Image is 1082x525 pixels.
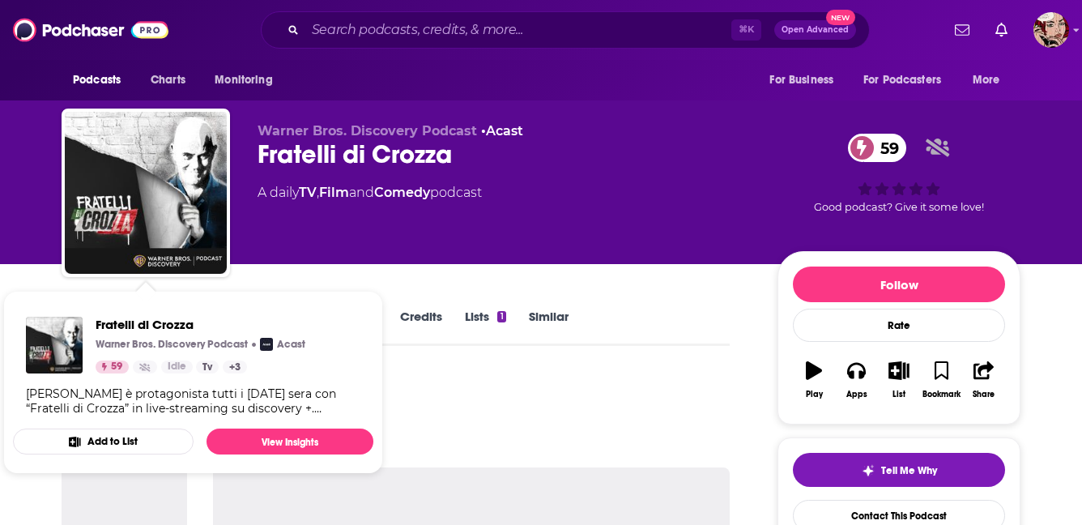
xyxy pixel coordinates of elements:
[349,185,374,200] span: and
[140,65,195,96] a: Charts
[864,134,907,162] span: 59
[774,20,856,40] button: Open AdvancedNew
[922,390,961,399] div: Bookmark
[862,464,875,477] img: tell me why sparkle
[948,16,976,44] a: Show notifications dropdown
[96,317,305,332] a: Fratelli di Crozza
[826,10,855,25] span: New
[973,390,995,399] div: Share
[920,351,962,409] button: Bookmark
[769,69,833,92] span: For Business
[465,309,505,346] a: Lists1
[261,11,870,49] div: Search podcasts, credits, & more...
[62,65,142,96] button: open menu
[196,361,219,373] a: Tv
[13,15,168,45] img: Podchaser - Follow, Share and Rate Podcasts
[892,390,905,399] div: List
[215,69,272,92] span: Monitoring
[223,361,247,373] a: +3
[793,309,1005,342] div: Rate
[481,123,523,139] span: •
[793,351,835,409] button: Play
[806,390,823,399] div: Play
[299,185,317,200] a: TV
[1033,12,1069,48] span: Logged in as NBM-Suzi
[486,123,523,139] a: Acast
[203,65,293,96] button: open menu
[26,317,83,373] img: Fratelli di Crozza
[878,351,920,409] button: List
[260,338,305,351] a: AcastAcast
[973,69,1000,92] span: More
[96,338,248,351] p: Warner Bros. Discovery Podcast
[793,453,1005,487] button: tell me why sparkleTell Me Why
[497,311,505,322] div: 1
[207,429,373,455] a: View Insights
[529,309,569,346] a: Similar
[814,201,984,213] span: Good podcast? Give it some love!
[13,429,194,455] button: Add to List
[793,267,1005,302] button: Follow
[961,65,1020,96] button: open menu
[111,359,122,375] span: 59
[277,338,305,351] p: Acast
[1033,12,1069,48] button: Show profile menu
[863,69,941,92] span: For Podcasters
[989,16,1014,44] a: Show notifications dropdown
[963,351,1005,409] button: Share
[260,338,273,351] img: Acast
[161,361,193,373] a: Idle
[258,183,482,203] div: A daily podcast
[881,464,937,477] span: Tell Me Why
[835,351,877,409] button: Apps
[758,65,854,96] button: open menu
[853,65,965,96] button: open menu
[777,123,1020,224] div: 59Good podcast? Give it some love!
[1033,12,1069,48] img: User Profile
[846,390,867,399] div: Apps
[731,19,761,41] span: ⌘ K
[26,386,360,416] div: [PERSON_NAME] è protagonista tutti i [DATE] sera con “Fratelli di Crozza” in live-streaming su di...
[168,359,186,375] span: Idle
[400,309,442,346] a: Credits
[782,26,849,34] span: Open Advanced
[65,112,227,274] img: Fratelli di Crozza
[258,123,477,139] span: Warner Bros. Discovery Podcast
[374,185,430,200] a: Comedy
[317,185,319,200] span: ,
[319,185,349,200] a: Film
[151,69,185,92] span: Charts
[73,69,121,92] span: Podcasts
[96,361,129,373] a: 59
[848,134,907,162] a: 59
[305,17,731,43] input: Search podcasts, credits, & more...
